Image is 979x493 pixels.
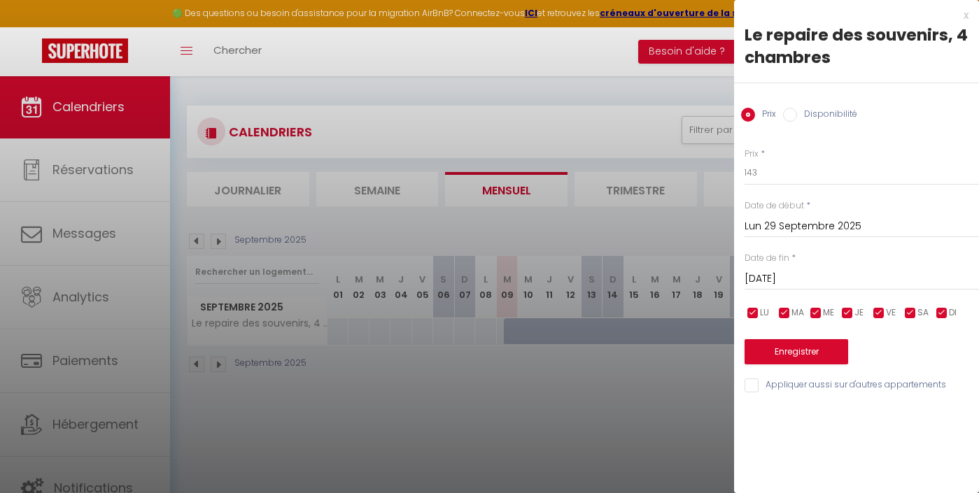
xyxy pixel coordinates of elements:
[734,7,969,24] div: x
[854,306,864,320] span: JE
[791,306,804,320] span: MA
[917,306,929,320] span: SA
[797,108,857,123] label: Disponibilité
[745,199,804,213] label: Date de début
[745,24,969,69] div: Le repaire des souvenirs, 4 chambres
[949,306,957,320] span: DI
[745,339,848,364] button: Enregistrer
[11,6,53,48] button: Ouvrir le widget de chat LiveChat
[745,148,759,161] label: Prix
[886,306,896,320] span: VE
[755,108,776,123] label: Prix
[823,306,834,320] span: ME
[745,252,789,265] label: Date de fin
[760,306,769,320] span: LU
